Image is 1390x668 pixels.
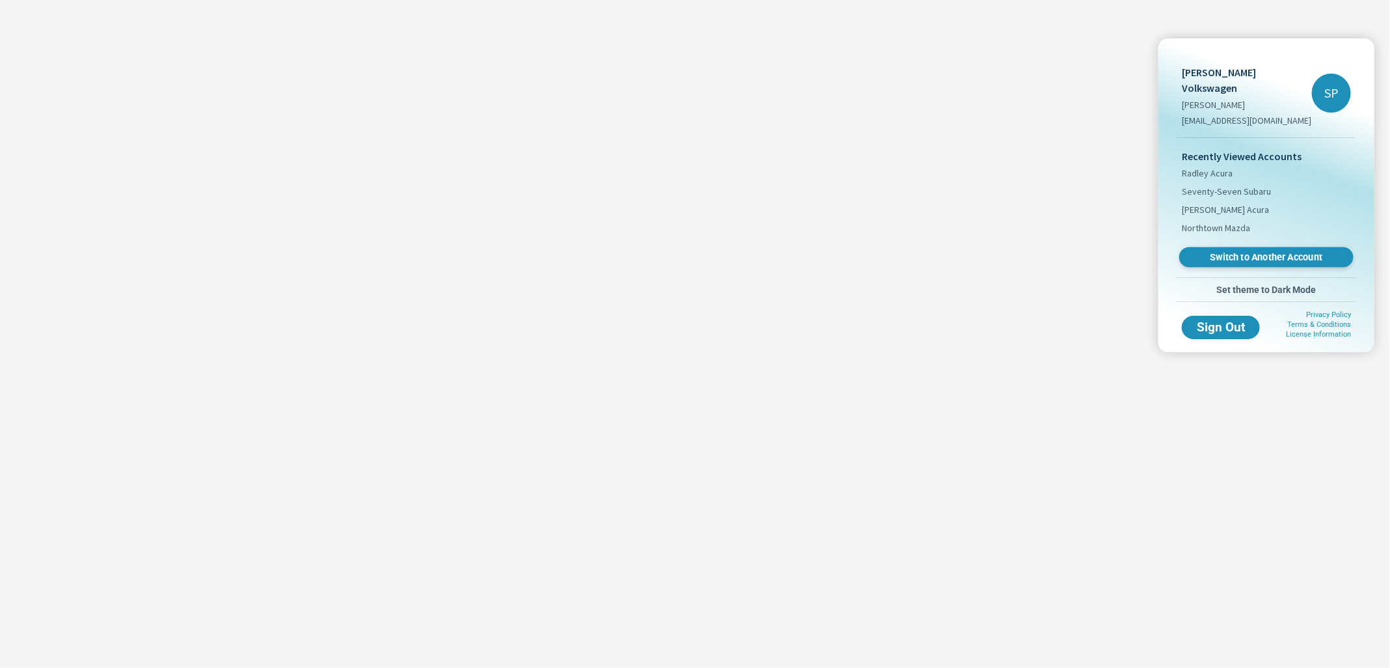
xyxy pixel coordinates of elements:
[1182,203,1269,216] span: [PERSON_NAME] Acura
[1177,278,1356,301] button: Set theme to Dark Mode
[1182,167,1233,180] span: Radley Acura
[1286,330,1351,339] a: License Information
[1312,74,1351,113] div: SP
[1182,98,1312,111] p: [PERSON_NAME]
[1182,316,1260,339] button: Sign Out
[1182,185,1271,198] span: Seventy-Seven Subaru
[1179,247,1354,268] a: Switch to Another Account
[1192,322,1250,333] span: Sign Out
[1182,64,1312,96] p: [PERSON_NAME] Volkswagen
[1186,251,1346,264] span: Switch to Another Account
[1287,320,1351,329] a: Terms & Conditions
[1182,284,1351,296] span: Set theme to Dark Mode
[1182,148,1351,164] p: Recently Viewed Accounts
[1182,221,1250,234] span: Northtown Mazda
[1182,114,1312,127] p: [EMAIL_ADDRESS][DOMAIN_NAME]
[1306,311,1351,319] a: Privacy Policy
